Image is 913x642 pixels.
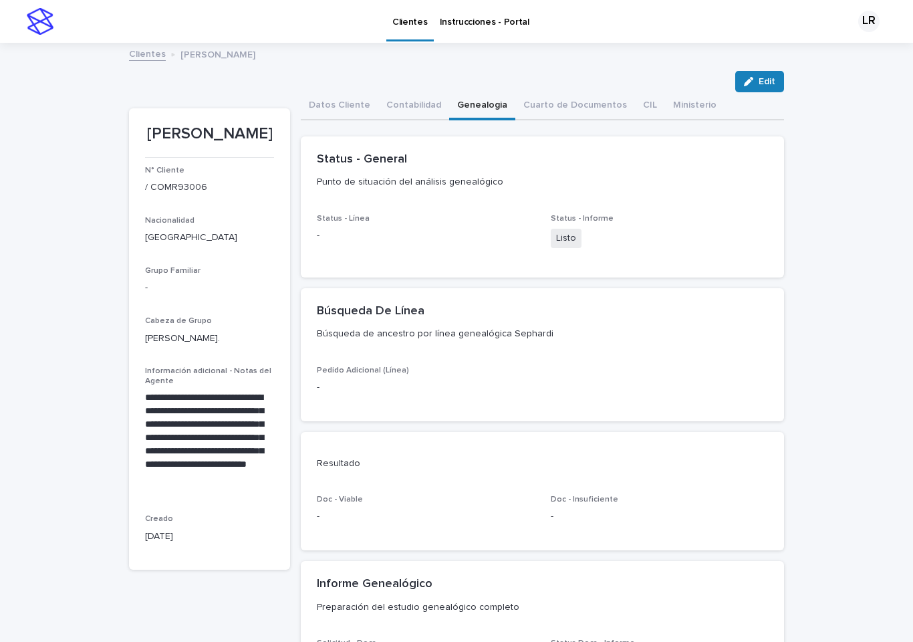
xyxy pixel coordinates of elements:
[317,366,409,374] span: Pedido Adicional (Línea)
[317,304,424,319] h2: Búsqueda De Línea
[180,46,255,61] p: [PERSON_NAME]
[145,332,274,346] p: [PERSON_NAME].
[665,92,725,120] button: Ministerio
[317,457,763,469] p: Resultado
[145,515,173,523] span: Creado
[145,317,212,325] span: Cabeza de Grupo
[145,367,271,385] span: Información adicional - Notas del Agente
[145,231,274,245] p: [GEOGRAPHIC_DATA]
[317,328,763,340] p: Búsqueda de ancestro por línea genealógica Sephardi
[301,92,378,120] button: Datos Cliente
[735,71,784,92] button: Edit
[145,281,274,295] p: -
[759,77,775,86] span: Edit
[145,181,274,195] p: / COMR93006
[317,496,363,504] span: Doc - Viable
[858,11,880,32] div: LR
[317,229,535,243] p: -
[129,45,166,61] a: Clientes
[449,92,515,120] button: Genealogia
[145,217,194,225] span: Nacionalidad
[27,8,53,35] img: stacker-logo-s-only.png
[551,510,769,524] p: -
[317,176,763,188] p: Punto de situación del análisis genealógico
[551,496,618,504] span: Doc - Insuficiente
[145,124,274,144] p: [PERSON_NAME]
[551,229,581,248] span: Listo
[317,215,370,223] span: Status - Línea
[551,215,614,223] span: Status - Informe
[317,381,456,395] p: -
[378,92,449,120] button: Contabilidad
[145,267,201,275] span: Grupo Familiar
[317,152,407,167] h2: Status - General
[317,601,763,613] p: Preparación del estudio genealógico completo
[515,92,635,120] button: Cuarto de Documentos
[317,577,432,592] h2: Informe Genealógico
[317,510,535,524] p: -
[145,530,274,544] p: [DATE]
[145,167,184,175] span: N° Cliente
[635,92,665,120] button: CIL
